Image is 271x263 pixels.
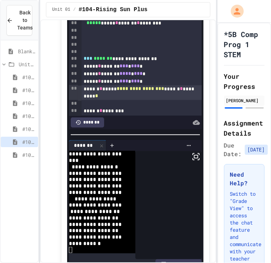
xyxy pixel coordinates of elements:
[22,125,35,133] span: #103-Random Box
[22,99,35,107] span: #102-Rising Sun
[226,97,262,104] div: [PERSON_NAME]
[22,151,35,159] span: #104.5-Basic Graphics Review
[245,145,268,155] span: [DATE]
[18,47,35,55] span: Blank for practice
[22,86,35,94] span: #101-What's This ??
[22,138,35,146] span: #104-Rising Sun Plus
[22,112,35,120] span: #101.1-PC-Where am I?
[223,3,246,19] div: My Account
[22,73,35,81] span: #100-Python
[224,71,265,91] h2: Your Progress
[79,5,148,14] span: #104-Rising Sun Plus
[224,141,242,158] span: Due Date:
[19,60,35,68] span: Unit 01
[52,7,70,13] span: Unit 01
[6,5,32,36] button: Back to Teams
[17,9,33,32] span: Back to Teams
[224,118,265,138] h2: Assignment Details
[230,170,258,187] h3: Need Help?
[224,29,265,59] h1: *5B Comp Prog 1 STEM
[73,7,76,13] span: /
